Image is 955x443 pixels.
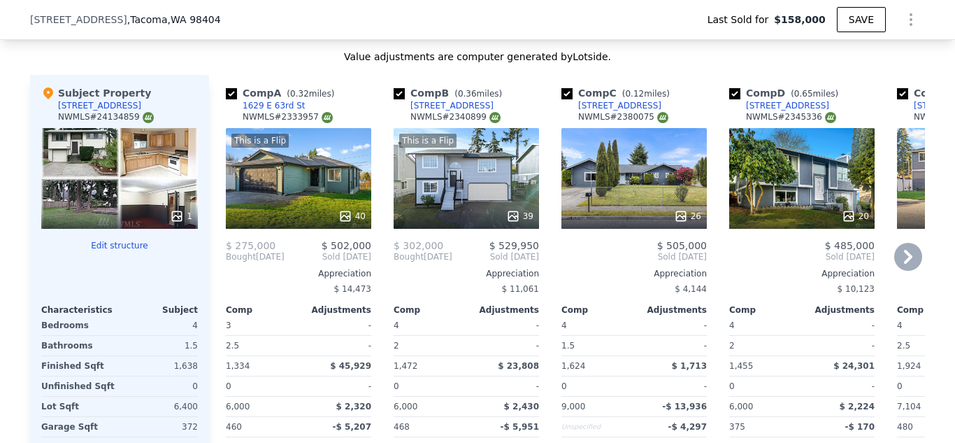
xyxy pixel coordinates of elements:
span: $ 11,061 [502,284,539,294]
a: [STREET_ADDRESS] [729,100,829,111]
span: $ 45,929 [330,361,371,371]
div: 39 [506,209,533,223]
span: Sold [DATE] [285,251,371,262]
span: $ 23,808 [498,361,539,371]
div: This is a Flip [399,134,457,148]
a: [STREET_ADDRESS] [394,100,494,111]
div: [STREET_ADDRESS] [58,100,141,111]
span: $ 24,301 [833,361,875,371]
button: Show Options [897,6,925,34]
div: [STREET_ADDRESS] [746,100,829,111]
span: 0.12 [625,89,644,99]
span: 4 [729,321,735,330]
button: Edit structure [41,240,198,251]
div: 1.5 [561,336,631,356]
span: 0 [394,381,399,391]
span: $ 2,430 [504,402,539,412]
span: $ 2,320 [336,402,371,412]
span: $ 10,123 [838,284,875,294]
span: Bought [226,251,256,262]
div: 1.5 [122,336,198,356]
div: [DATE] [226,251,285,262]
span: ( miles) [281,89,340,99]
div: Unspecified [561,417,631,437]
div: Adjustments [299,304,371,316]
div: - [469,336,539,356]
div: 1 [170,209,192,223]
div: 20 [842,209,869,223]
div: Unfinished Sqft [41,377,117,396]
span: 4 [394,321,399,330]
span: $ 275,000 [226,240,275,251]
div: Bathrooms [41,336,117,356]
div: 2 [729,336,799,356]
span: 6,000 [226,402,250,412]
div: 2 [394,336,464,356]
img: NWMLS Logo [143,112,154,123]
span: $ 502,000 [322,240,371,251]
div: Comp [729,304,802,316]
img: NWMLS Logo [825,112,836,123]
span: -$ 4,297 [668,422,707,432]
span: 1,334 [226,361,250,371]
div: - [469,316,539,335]
span: 480 [897,422,913,432]
div: Adjustments [466,304,539,316]
div: - [301,377,371,396]
span: 6,000 [394,402,417,412]
span: -$ 170 [845,422,875,432]
span: 1,624 [561,361,585,371]
div: - [805,316,875,335]
div: - [637,336,707,356]
div: Comp B [394,86,508,100]
span: 1,924 [897,361,921,371]
div: This is a Flip [231,134,289,148]
a: [STREET_ADDRESS] [561,100,661,111]
span: 0 [897,381,903,391]
div: - [301,336,371,356]
button: SAVE [837,7,886,32]
div: Adjustments [802,304,875,316]
div: Comp D [729,86,844,100]
div: Subject [120,304,198,316]
span: , WA 98404 [168,14,221,25]
span: $ 2,224 [840,402,875,412]
div: 4 [122,316,198,335]
span: $ 302,000 [394,240,443,251]
img: NWMLS Logo [322,112,333,123]
span: 1,455 [729,361,753,371]
div: [STREET_ADDRESS] [410,100,494,111]
div: Comp [394,304,466,316]
span: 0 [729,381,735,391]
div: Comp [226,304,299,316]
div: 2.5 [226,336,296,356]
div: - [637,377,707,396]
div: Characteristics [41,304,120,316]
div: [STREET_ADDRESS] [578,100,661,111]
span: 0.36 [458,89,477,99]
div: 40 [338,209,366,223]
span: ( miles) [449,89,508,99]
div: 26 [674,209,701,223]
div: Appreciation [394,268,539,279]
span: 0.32 [290,89,309,99]
div: Comp A [226,86,340,100]
div: Lot Sqft [41,397,117,416]
span: 468 [394,422,410,432]
span: ( miles) [617,89,675,99]
span: 0.65 [794,89,813,99]
div: Adjustments [634,304,707,316]
div: Appreciation [729,268,875,279]
div: 1629 E 63rd St [243,100,306,111]
span: 4 [897,321,903,330]
span: 3 [226,321,231,330]
span: $ 1,713 [672,361,707,371]
span: $ 505,000 [657,240,707,251]
div: NWMLS # 2340899 [410,111,501,123]
img: NWMLS Logo [657,112,668,123]
div: 372 [122,417,198,437]
span: Last Sold for [708,13,775,27]
div: NWMLS # 2380075 [578,111,668,123]
span: Sold [DATE] [729,251,875,262]
span: 7,104 [897,402,921,412]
